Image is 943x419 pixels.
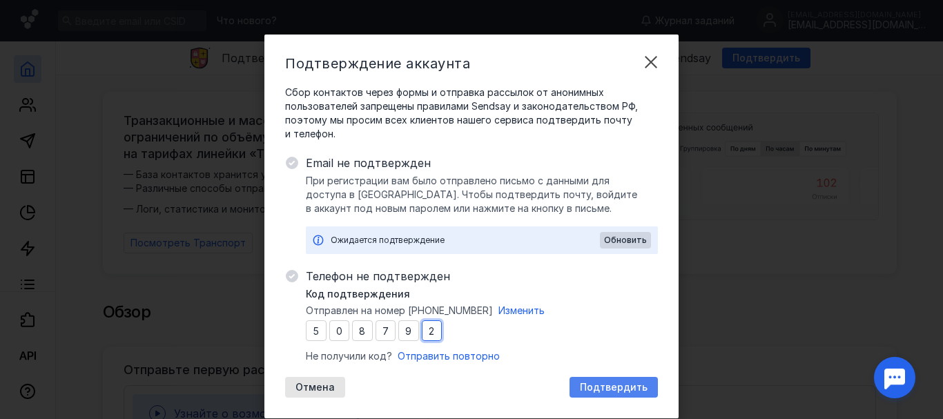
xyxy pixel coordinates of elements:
button: Отмена [285,377,345,398]
input: 0 [422,320,443,341]
button: Отправить повторно [398,349,500,363]
button: Подтвердить [570,377,658,398]
span: Подтвердить [580,382,648,393]
span: Код подтверждения [306,287,410,301]
span: При регистрации вам было отправлено письмо с данными для доступа в [GEOGRAPHIC_DATA]. Чтобы подтв... [306,174,658,215]
span: Подтверждение аккаунта [285,55,470,72]
span: Отмена [295,382,335,393]
span: Телефон не подтвержден [306,268,658,284]
span: Email не подтвержден [306,155,658,171]
input: 0 [376,320,396,341]
input: 0 [329,320,350,341]
span: Обновить [604,235,647,245]
span: Отправлен на номер [PHONE_NUMBER] [306,304,493,318]
button: Обновить [600,232,651,249]
span: Изменить [498,304,545,316]
input: 0 [352,320,373,341]
input: 0 [398,320,419,341]
button: Изменить [498,304,545,318]
span: Сбор контактов через формы и отправка рассылок от анонимных пользователей запрещены правилами Sen... [285,86,658,141]
span: Не получили код? [306,349,392,363]
div: Ожидается подтверждение [331,233,600,247]
input: 0 [306,320,327,341]
span: Отправить повторно [398,350,500,362]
